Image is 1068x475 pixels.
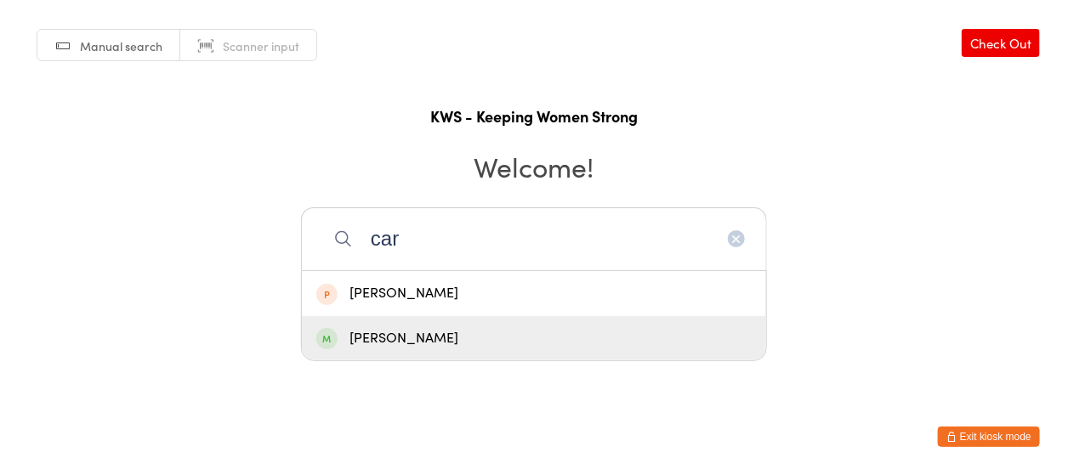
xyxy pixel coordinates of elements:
input: Search [301,207,767,270]
button: Exit kiosk mode [938,427,1040,447]
h2: Welcome! [17,147,1051,185]
a: Check Out [962,29,1040,57]
div: [PERSON_NAME] [316,282,752,305]
span: Scanner input [223,37,299,54]
span: Manual search [80,37,162,54]
h1: KWS - Keeping Women Strong [17,105,1051,127]
div: [PERSON_NAME] [316,327,752,350]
